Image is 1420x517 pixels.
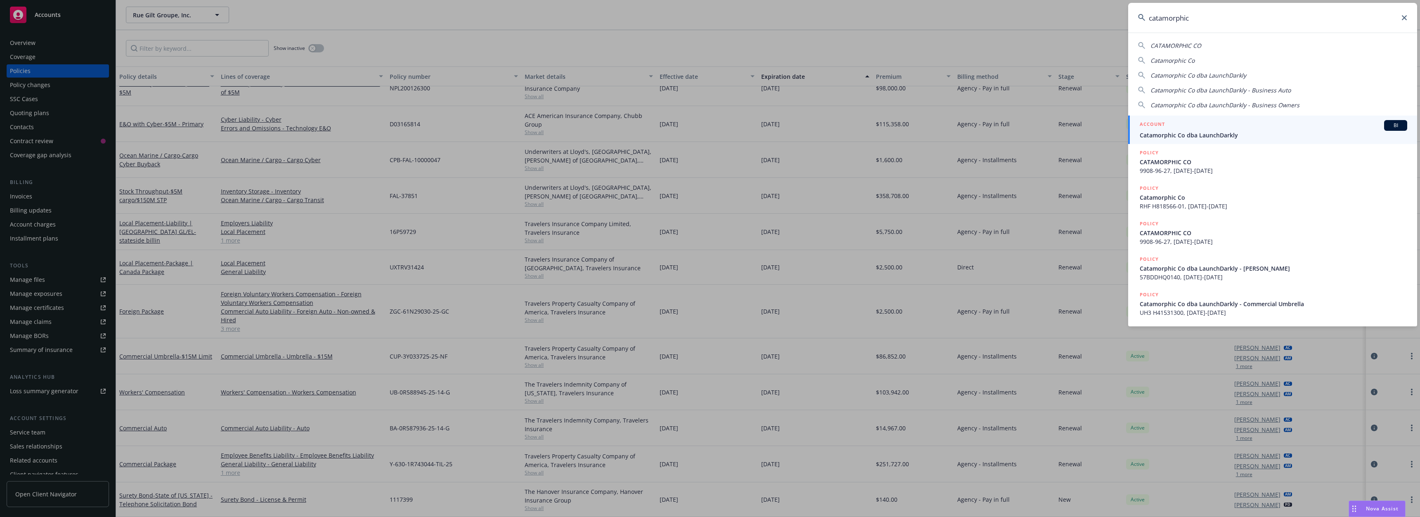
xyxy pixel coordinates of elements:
[1349,500,1406,517] button: Nova Assist
[1140,255,1159,263] h5: POLICY
[1128,179,1417,215] a: POLICYCatamorphic CoRHF H818566-01, [DATE]-[DATE]
[1140,220,1159,228] h5: POLICY
[1140,264,1407,273] span: Catamorphic Co dba LaunchDarkly - [PERSON_NAME]
[1150,57,1195,64] span: Catamorphic Co
[1128,116,1417,144] a: ACCOUNTBICatamorphic Co dba LaunchDarkly
[1128,3,1417,33] input: Search...
[1128,144,1417,179] a: POLICYCATAMORPHIC CO9908-96-27, [DATE]-[DATE]
[1150,71,1246,79] span: Catamorphic Co dba LaunchDarkly
[1140,308,1407,317] span: UH3 H41531300, [DATE]-[DATE]
[1387,122,1404,129] span: BI
[1140,131,1407,139] span: Catamorphic Co dba LaunchDarkly
[1150,42,1201,50] span: CATAMORPHIC CO
[1140,120,1165,130] h5: ACCOUNT
[1150,86,1291,94] span: Catamorphic Co dba LaunchDarkly - Business Auto
[1140,237,1407,246] span: 9908-96-27, [DATE]-[DATE]
[1140,193,1407,202] span: Catamorphic Co
[1140,166,1407,175] span: 9908-96-27, [DATE]-[DATE]
[1128,286,1417,321] a: POLICYCatamorphic Co dba LaunchDarkly - Commercial UmbrellaUH3 H41531300, [DATE]-[DATE]
[1140,158,1407,166] span: CATAMORPHIC CO
[1349,501,1359,517] div: Drag to move
[1128,250,1417,286] a: POLICYCatamorphic Co dba LaunchDarkly - [PERSON_NAME]57BDDHQ0140, [DATE]-[DATE]
[1140,149,1159,157] h5: POLICY
[1140,229,1407,237] span: CATAMORPHIC CO
[1140,300,1407,308] span: Catamorphic Co dba LaunchDarkly - Commercial Umbrella
[1150,101,1299,109] span: Catamorphic Co dba LaunchDarkly - Business Owners
[1128,215,1417,250] a: POLICYCATAMORPHIC CO9908-96-27, [DATE]-[DATE]
[1140,202,1407,210] span: RHF H818566-01, [DATE]-[DATE]
[1140,290,1159,299] h5: POLICY
[1140,273,1407,281] span: 57BDDHQ0140, [DATE]-[DATE]
[1366,505,1399,512] span: Nova Assist
[1140,184,1159,192] h5: POLICY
